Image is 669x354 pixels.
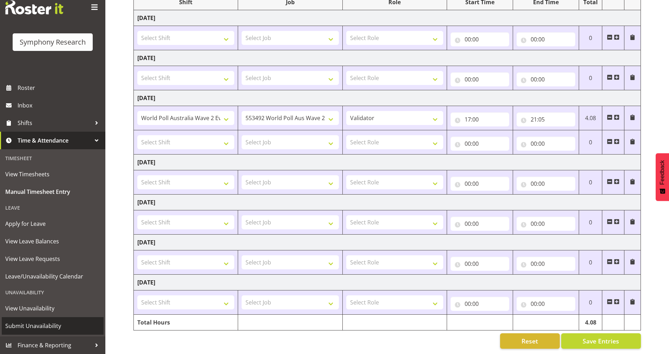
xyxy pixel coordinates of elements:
span: Save Entries [583,336,619,346]
button: Save Entries [561,333,641,349]
td: [DATE] [134,275,641,290]
span: View Leave Requests [5,254,100,264]
td: [DATE] [134,155,641,170]
span: Feedback [659,160,665,185]
div: Symphony Research [20,37,86,47]
span: Shifts [18,118,91,128]
td: [DATE] [134,235,641,250]
td: [DATE] [134,10,641,26]
div: Leave [2,201,104,215]
input: Click to select... [451,297,509,311]
input: Click to select... [451,217,509,231]
a: Submit Unavailability [2,317,104,335]
span: Leave/Unavailability Calendar [5,271,100,282]
span: Time & Attendance [18,135,91,146]
td: Total Hours [134,315,238,330]
td: 0 [579,250,602,275]
input: Click to select... [517,297,575,311]
span: Manual Timesheet Entry [5,186,100,197]
a: Leave/Unavailability Calendar [2,268,104,285]
span: Submit Unavailability [5,321,100,331]
span: Roster [18,83,102,93]
td: 0 [579,210,602,235]
button: Feedback - Show survey [656,153,669,201]
td: [DATE] [134,50,641,66]
td: 4.08 [579,315,602,330]
td: 0 [579,130,602,155]
input: Click to select... [451,72,509,86]
span: Finance & Reporting [18,340,91,350]
input: Click to select... [451,32,509,46]
td: 0 [579,290,602,315]
td: 0 [579,170,602,195]
input: Click to select... [517,137,575,151]
input: Click to select... [517,257,575,271]
div: Timesheet [2,151,104,165]
span: Inbox [18,100,102,111]
input: Click to select... [517,72,575,86]
img: Rosterit website logo [5,0,63,14]
span: Apply for Leave [5,218,100,229]
a: View Timesheets [2,165,104,183]
td: [DATE] [134,90,641,106]
button: Reset [500,333,560,349]
input: Click to select... [517,112,575,126]
span: View Unavailability [5,303,100,314]
span: View Timesheets [5,169,100,179]
a: View Unavailability [2,300,104,317]
a: Manual Timesheet Entry [2,183,104,201]
input: Click to select... [451,177,509,191]
span: Reset [522,336,538,346]
td: 0 [579,26,602,50]
input: Click to select... [451,137,509,151]
td: 4.08 [579,106,602,130]
td: 0 [579,66,602,90]
td: [DATE] [134,195,641,210]
input: Click to select... [517,177,575,191]
a: View Leave Balances [2,232,104,250]
input: Click to select... [451,112,509,126]
a: View Leave Requests [2,250,104,268]
span: View Leave Balances [5,236,100,247]
input: Click to select... [517,217,575,231]
div: Unavailability [2,285,104,300]
input: Click to select... [517,32,575,46]
a: Apply for Leave [2,215,104,232]
input: Click to select... [451,257,509,271]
